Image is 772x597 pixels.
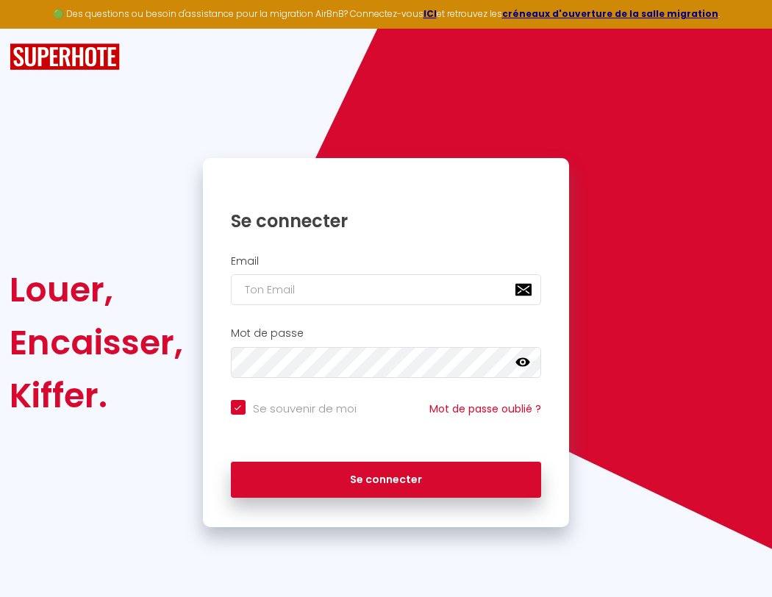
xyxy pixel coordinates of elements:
[423,7,437,20] a: ICI
[231,462,542,498] button: Se connecter
[231,255,542,268] h2: Email
[10,43,120,71] img: SuperHote logo
[10,369,183,422] div: Kiffer.
[502,7,718,20] a: créneaux d'ouverture de la salle migration
[231,210,542,232] h1: Se connecter
[231,327,542,340] h2: Mot de passe
[10,263,183,316] div: Louer,
[231,274,542,305] input: Ton Email
[10,316,183,369] div: Encaisser,
[429,401,541,416] a: Mot de passe oublié ?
